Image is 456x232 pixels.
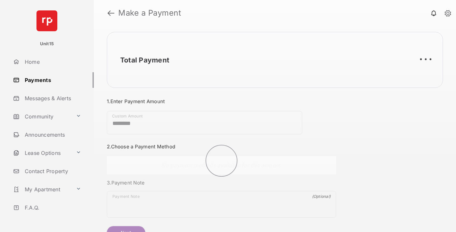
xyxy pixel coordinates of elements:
[10,145,73,161] a: Lease Options
[120,56,169,64] h2: Total Payment
[10,90,94,106] a: Messages & Alerts
[107,143,336,150] h3: 2. Choose a Payment Method
[10,109,73,124] a: Community
[36,10,57,31] img: svg+xml;base64,PHN2ZyB4bWxucz0iaHR0cDovL3d3dy53My5vcmcvMjAwMC9zdmciIHdpZHRoPSI2NCIgaGVpZ2h0PSI2NC...
[10,72,94,88] a: Payments
[118,9,181,17] strong: Make a Payment
[10,127,94,143] a: Announcements
[10,163,94,179] a: Contact Property
[10,182,73,197] a: My Apartment
[10,54,94,70] a: Home
[40,41,54,47] p: Unit15
[107,98,336,104] h3: 1. Enter Payment Amount
[107,180,336,186] h3: 3. Payment Note
[10,200,94,215] a: F.A.Q.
